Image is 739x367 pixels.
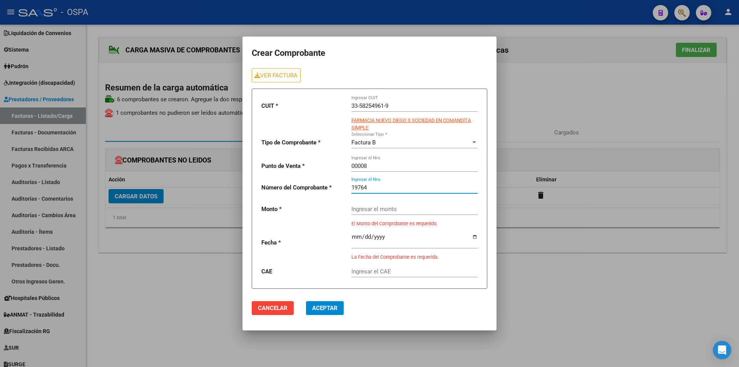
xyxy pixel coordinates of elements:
button: Cancelar [252,301,294,315]
p: Fecha * [261,238,345,247]
p: Punto de Venta * [261,162,345,171]
span: Factura B [351,139,376,146]
p: Monto * [261,205,345,214]
p: Tipo de Comprobante * [261,138,345,147]
span: Aceptar [312,305,338,312]
div: Open Intercom Messenger [713,341,731,359]
a: VER FACTURA [252,68,301,82]
span: Cancelar [258,305,288,312]
p: La Fecha del Comprobante es requerida. [351,253,478,261]
p: CAE [261,267,345,276]
p: CUIT * [261,102,345,111]
p: El Monto del Comprobante es requerido. [351,220,478,227]
p: Número del Comprobante * [261,183,345,192]
h1: Crear Comprobante [252,46,487,60]
button: Aceptar [306,301,344,315]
